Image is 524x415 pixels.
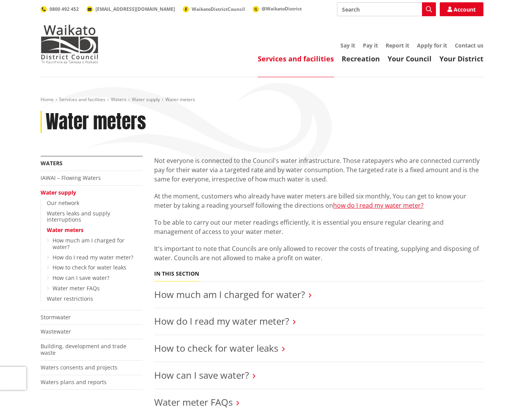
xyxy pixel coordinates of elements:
a: Services and facilities [258,54,334,63]
p: Not everyone is connected to the Council's water infrastructure. Those ratepayers who are connect... [154,156,483,184]
a: WaikatoDistrictCouncil [183,6,245,12]
a: Waters [41,159,63,167]
a: Report it [386,42,409,49]
a: @WaikatoDistrict [253,5,302,12]
a: How to check for water leaks [154,342,278,354]
a: How can I save water? [154,369,249,381]
span: @WaikatoDistrict [262,5,302,12]
a: Your Council [388,54,432,63]
a: Account [440,2,483,16]
span: 0800 492 452 [49,6,79,12]
a: Water meters [47,226,83,234]
h5: In this section [154,271,199,277]
p: To be able to carry out our meter readings efficiently, it is essential you ensure regular cleari... [154,218,483,236]
a: Apply for it [417,42,447,49]
input: Search input [337,2,436,16]
a: Contact us [455,42,483,49]
a: Water meter FAQs [53,285,100,292]
a: How do I read my water meter? [53,254,133,261]
a: Pay it [363,42,378,49]
nav: breadcrumb [41,97,483,103]
a: Your District [439,54,483,63]
a: How much am I charged for water? [53,237,124,251]
a: Water restrictions [47,295,93,302]
span: WaikatoDistrictCouncil [192,6,245,12]
a: How can I save water? [53,274,109,281]
p: It's important to note that Councils are only allowed to recover the costs of treating, supplying... [154,244,483,263]
a: How do I read my water meter? [154,315,289,327]
a: 0800 492 452 [41,6,79,12]
a: Our network [47,199,79,207]
a: Say it [340,42,355,49]
p: At the moment, customers who already have water meters are billed six monthly, You can get to kno... [154,191,483,210]
h1: Water meters [46,111,146,133]
a: IAWAI – Flowing Waters [41,174,101,181]
a: [EMAIL_ADDRESS][DOMAIN_NAME] [87,6,175,12]
a: Waters [111,96,126,103]
a: Building, development and trade waste [41,342,126,356]
a: Stormwater [41,313,71,321]
a: Wastewater [41,328,71,335]
a: How to check for water leaks [53,264,126,271]
a: Services and facilities [59,96,105,103]
a: Water meter FAQs [154,396,233,408]
span: [EMAIL_ADDRESS][DOMAIN_NAME] [95,6,175,12]
a: How much am I charged for water? [154,288,305,301]
img: Waikato District Council - Te Kaunihera aa Takiwaa o Waikato [41,25,99,63]
a: Waters plans and reports [41,378,107,386]
a: Waters consents and projects [41,364,117,371]
a: Recreation [342,54,380,63]
a: Home [41,96,54,103]
span: Water meters [165,96,195,103]
a: Waters leaks and supply interruptions [47,210,110,224]
a: Water supply [41,189,76,196]
a: Water supply [132,96,160,103]
a: how do I read my water meter? [333,201,424,210]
